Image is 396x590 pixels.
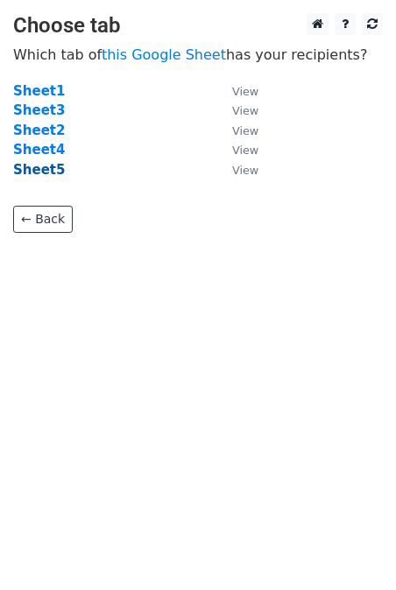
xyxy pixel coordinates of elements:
[232,104,258,117] small: View
[102,46,226,63] a: this Google Sheet
[232,124,258,137] small: View
[232,164,258,177] small: View
[215,102,258,118] a: View
[13,123,65,138] a: Sheet2
[215,123,258,138] a: View
[215,162,258,178] a: View
[308,506,396,590] iframe: Chat Widget
[13,102,65,118] a: Sheet3
[13,46,383,64] p: Which tab of has your recipients?
[232,85,258,98] small: View
[13,206,73,233] a: ← Back
[13,13,383,39] h3: Choose tab
[13,142,65,158] a: Sheet4
[13,162,65,178] a: Sheet5
[13,83,65,99] a: Sheet1
[232,144,258,157] small: View
[215,83,258,99] a: View
[215,142,258,158] a: View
